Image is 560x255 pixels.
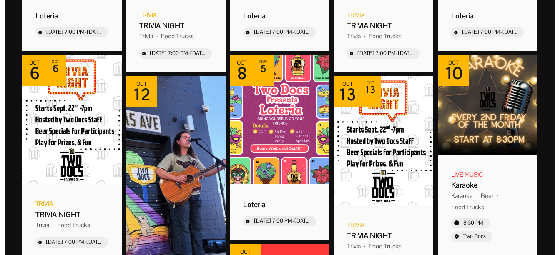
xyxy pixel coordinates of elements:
[27,66,42,81] div: 6
[339,87,357,102] div: 13
[254,29,310,36] div: Start time: 7:00 PM, end time: 8:30 PM
[258,60,269,64] div: Nov
[228,53,331,242] div: Event: Loteria
[347,32,369,40] div: Trivia
[365,81,376,85] div: Oct
[438,55,469,86] div: Event date: October 10
[139,32,161,40] div: Trivia
[347,240,420,252] div: Event tags
[462,29,518,36] div: Start time: 7:00 PM, end time: 8:30 PM
[347,242,369,250] div: Trivia
[463,220,483,227] div: Event time: 8:30 PM
[237,249,254,255] div: Oct
[139,21,212,30] div: Event name
[35,221,57,229] div: Trivia
[258,64,269,74] div: 5
[347,11,364,19] div: Event category
[161,32,194,40] div: Food Trucks
[133,81,151,87] div: Oct
[243,11,316,20] div: Event name
[445,60,462,66] div: Oct
[35,219,108,231] div: Event tags
[230,55,329,184] img: Picture for 'Loteria' event
[235,60,249,66] div: Oct
[230,55,274,86] div: Event dates: October 08 - November 05
[150,50,206,57] div: Start time: 7:00 PM, end time: 7:00 PM
[451,190,524,211] div: Event tags
[35,11,108,20] div: Event name
[139,11,157,19] div: Event category
[347,231,420,240] div: Event name
[35,210,108,219] div: Event name
[463,233,486,240] div: Event location
[334,76,433,205] img: Picture for 'TRIVIA NIGHT' event
[254,218,310,225] div: Start time: 7:00 PM, end time: 7:30 PM
[347,21,420,30] div: Event name
[35,200,53,208] div: Event category
[50,60,61,64] div: Oct
[445,66,462,81] div: 10
[365,85,376,95] div: 13
[451,180,524,190] div: Event name
[339,81,357,87] div: Oct
[243,200,316,209] div: Event name
[451,203,484,211] div: Food Trucks
[334,76,381,107] div: Event dates: October 13 - October 13
[451,192,481,200] div: Karaoke
[358,50,414,57] div: Start time: 7:00 PM, end time: 7:00 PM
[139,30,212,42] div: Event tags
[22,55,122,184] img: Picture for 'TRIVIA NIGHT' event
[46,29,102,36] div: Start time: 7:00 PM, end time: 8:30 PM
[57,221,90,229] div: Food Trucks
[22,55,66,86] div: Event dates: October 06 - October 06
[235,66,249,81] div: 8
[27,60,42,66] div: Oct
[46,239,102,246] div: Start time: 7:00 PM, end time: 7:00 PM
[369,242,402,250] div: Food Trucks
[451,170,483,179] div: Event category
[347,30,420,42] div: Event tags
[347,221,364,229] div: Event category
[50,64,61,74] div: 6
[126,76,157,107] div: Event date: October 12
[451,11,524,20] div: Event name
[438,55,537,155] img: Picture for 'Karaoke' event
[481,192,502,200] div: Beer
[369,32,402,40] div: Food Trucks
[133,87,151,102] div: 12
